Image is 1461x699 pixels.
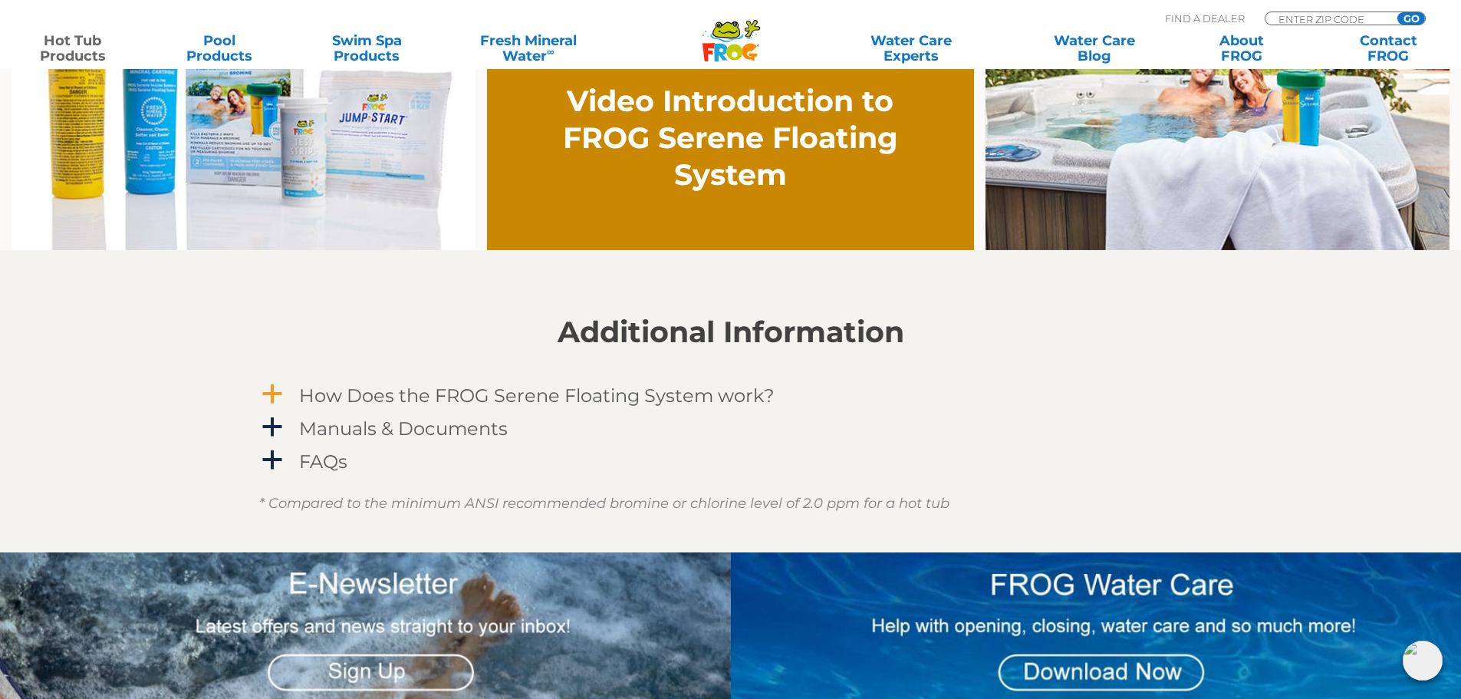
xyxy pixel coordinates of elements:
[1277,12,1380,25] input: Zip Code Form
[1403,641,1443,681] img: openIcon
[456,33,600,64] a: Fresh MineralWater∞
[299,385,775,406] h4: How Does the FROG Serene Floating System work?
[259,381,1203,410] a: a How Does the FROG Serene Floating System work?
[560,83,901,193] h2: Video Introduction to FROG Serene Floating System
[259,315,1203,349] h2: Additional Information
[310,33,424,64] a: Swim SpaProducts
[261,449,284,472] span: a
[1397,12,1425,25] input: GO
[547,45,554,58] sup: ∞
[1165,12,1245,25] p: Find A Dealer
[1184,33,1298,64] a: AboutFROG
[261,416,284,439] span: a
[15,33,130,64] a: Hot TubProducts
[1331,33,1446,64] a: ContactFROG
[261,383,284,406] span: a
[259,447,1203,476] a: a FAQs
[259,414,1203,443] a: a Manuals & Documents
[299,451,347,472] h4: FAQs
[1037,33,1151,64] a: Water CareBlog
[163,33,277,64] a: PoolProducts
[299,418,508,439] h4: Manuals & Documents
[818,33,1004,64] a: Water CareExperts
[259,495,949,512] em: * Compared to the minimum ANSI recommended bromine or chlorine level of 2.0 ppm for a hot tub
